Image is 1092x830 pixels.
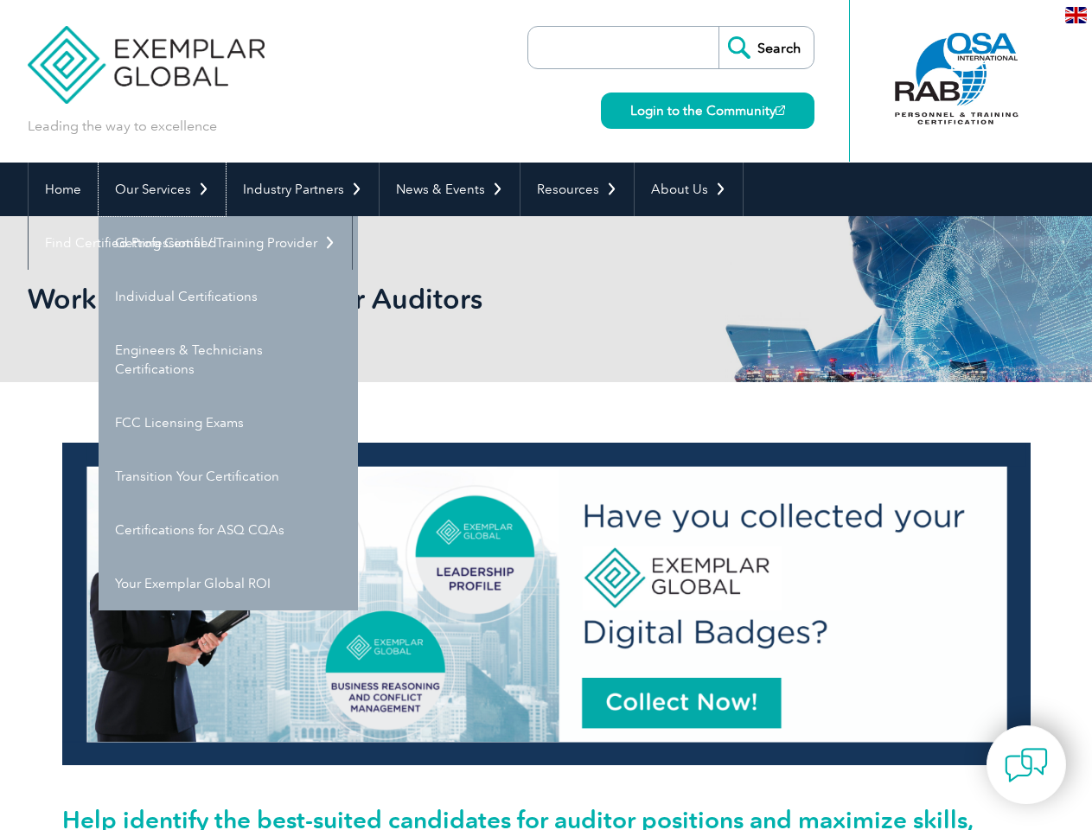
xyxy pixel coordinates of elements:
[520,163,634,216] a: Resources
[1005,744,1048,787] img: contact-chat.png
[227,163,379,216] a: Industry Partners
[99,163,226,216] a: Our Services
[29,216,352,270] a: Find Certified Professional / Training Provider
[99,323,358,396] a: Engineers & Technicians Certifications
[718,27,814,68] input: Search
[1065,7,1087,23] img: en
[99,450,358,503] a: Transition Your Certification
[99,396,358,450] a: FCC Licensing Exams
[28,285,754,313] h2: Work Style Assessment for Auditors
[28,117,217,136] p: Leading the way to excellence
[99,270,358,323] a: Individual Certifications
[380,163,520,216] a: News & Events
[601,93,814,129] a: Login to the Community
[99,503,358,557] a: Certifications for ASQ CQAs
[29,163,98,216] a: Home
[776,105,785,115] img: open_square.png
[635,163,743,216] a: About Us
[99,557,358,610] a: Your Exemplar Global ROI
